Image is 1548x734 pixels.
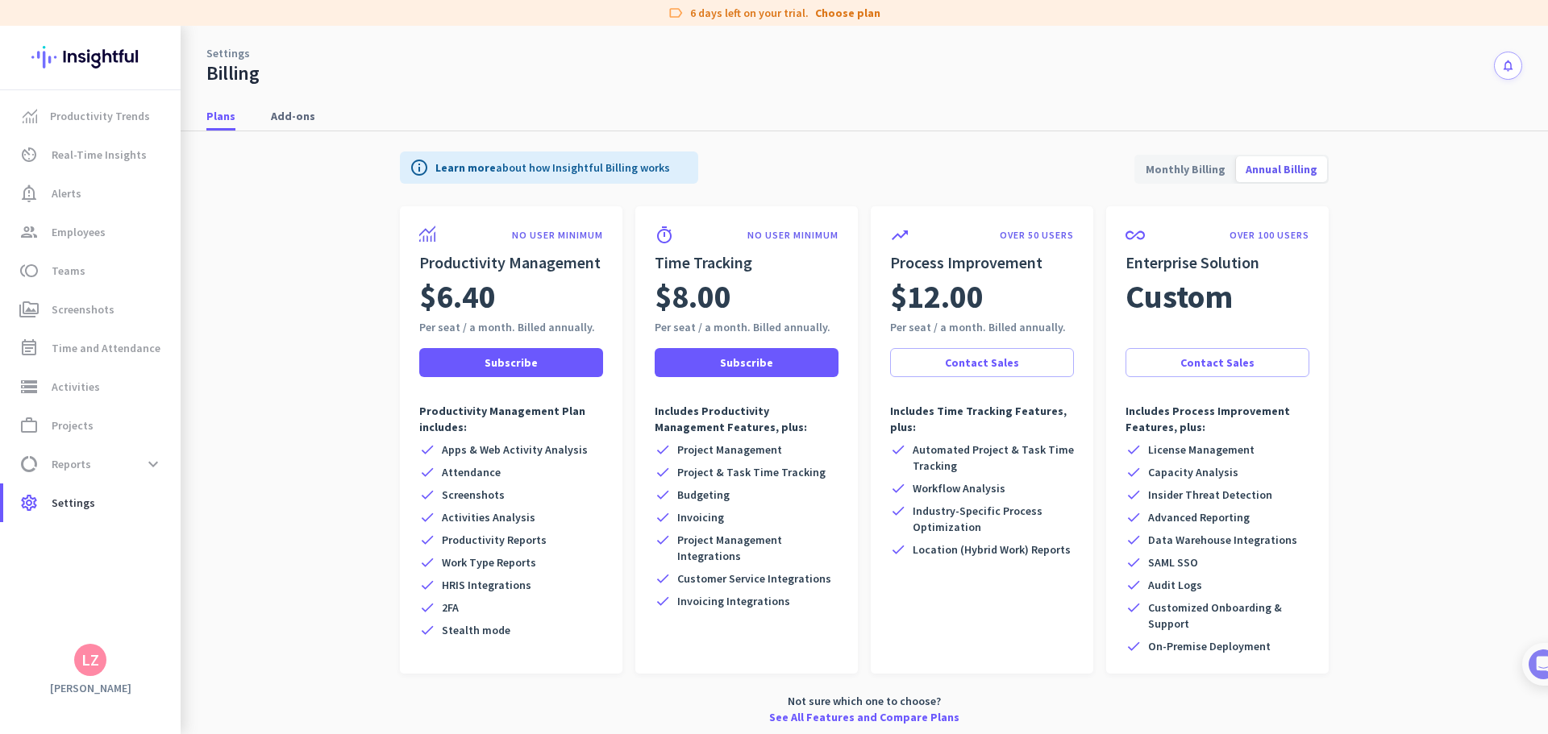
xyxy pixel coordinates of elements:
span: Audit Logs [1148,577,1202,593]
a: storageActivities [3,367,181,406]
i: check [1126,532,1142,548]
a: work_outlineProjects [3,406,181,445]
a: settingsSettings [3,483,181,522]
a: See All Features and Compare Plans [769,709,959,725]
button: Subscribe [655,348,838,377]
span: Location (Hybrid Work) Reports [913,541,1071,558]
i: check [419,464,435,480]
img: Insightful logo [31,26,149,89]
span: Workflow Analysis [913,480,1005,496]
i: check [419,577,435,593]
i: check [655,532,671,548]
span: Add-ons [271,108,315,124]
i: check [419,487,435,503]
i: trending_up [890,226,909,245]
a: Contact Sales [890,348,1074,377]
span: Capacity Analysis [1148,464,1238,480]
span: Projects [52,416,94,435]
a: groupEmployees [3,213,181,251]
a: Learn more [435,160,496,175]
p: OVER 50 USERS [1000,229,1074,242]
button: notifications [1494,52,1522,80]
i: av_timer [19,145,39,164]
i: label [668,5,684,21]
i: check [1126,442,1142,458]
span: Insider Threat Detection [1148,487,1272,503]
span: Employees [52,222,106,242]
h2: Enterprise Solution [1126,251,1309,274]
span: Not sure which one to choose? [788,693,941,709]
span: SAML SSO [1148,554,1198,570]
span: Advanced Reporting [1148,509,1250,525]
span: $6.40 [419,274,496,319]
a: Choose plan [815,5,880,21]
p: Includes Process Improvement Features, plus: [1126,403,1309,435]
div: Per seat / a month. Billed annually. [890,319,1074,335]
span: Apps & Web Activity Analysis [442,442,588,458]
i: check [1126,599,1142,616]
i: check [1126,638,1142,654]
span: Alerts [52,184,81,203]
i: all_inclusive [1126,226,1145,245]
a: Settings [206,45,250,61]
a: notification_importantAlerts [3,174,181,213]
div: Billing [206,61,260,85]
p: NO USER MINIMUM [747,229,838,242]
div: Per seat / a month. Billed annually. [419,319,603,335]
i: check [419,599,435,616]
span: Screenshots [442,487,505,503]
i: check [419,622,435,638]
i: check [655,442,671,458]
i: data_usage [19,454,39,474]
i: perm_media [19,300,39,319]
h2: Time Tracking [655,251,838,274]
i: check [655,464,671,480]
i: group [19,222,39,242]
p: Productivity Management Plan includes: [419,403,603,435]
i: check [655,509,671,525]
i: check [890,480,906,496]
span: Custom [1126,274,1233,319]
i: notifications [1501,59,1515,73]
span: Subscribe [720,355,773,371]
i: check [1126,487,1142,503]
span: Reports [52,454,91,474]
i: check [419,554,435,570]
span: Project & Task Time Tracking [677,464,826,480]
span: Industry-Specific Process Optimization [913,503,1074,535]
a: perm_mediaScreenshots [3,290,181,329]
button: expand_more [139,450,168,479]
p: NO USER MINIMUM [512,229,603,242]
i: check [419,532,435,548]
h2: Process Improvement [890,251,1074,274]
span: Customer Service Integrations [677,570,831,587]
span: Activities Analysis [442,509,535,525]
a: menu-itemProductivity Trends [3,97,181,135]
span: Productivity Reports [442,532,547,548]
span: Customized Onboarding & Support [1148,599,1309,632]
i: storage [19,377,39,396]
i: check [890,541,906,558]
span: Activities [52,377,100,396]
i: check [655,570,671,587]
span: 2FA [442,599,459,616]
i: check [419,442,435,458]
i: event_note [19,338,39,358]
i: check [655,487,671,503]
span: $12.00 [890,274,984,319]
span: Monthly Billing [1136,150,1235,189]
i: check [1126,464,1142,480]
i: check [890,442,906,458]
span: Teams [52,261,85,280]
span: Plans [206,108,235,124]
p: OVER 100 USERS [1230,229,1309,242]
div: Per seat / a month. Billed annually. [655,319,838,335]
i: check [1126,509,1142,525]
span: Project Management [677,442,782,458]
p: Includes Productivity Management Features, plus: [655,403,838,435]
i: notification_important [19,184,39,203]
span: Work Type Reports [442,554,536,570]
img: product-icon [419,226,435,242]
span: Invoicing Integrations [677,593,790,609]
i: info [410,158,429,177]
